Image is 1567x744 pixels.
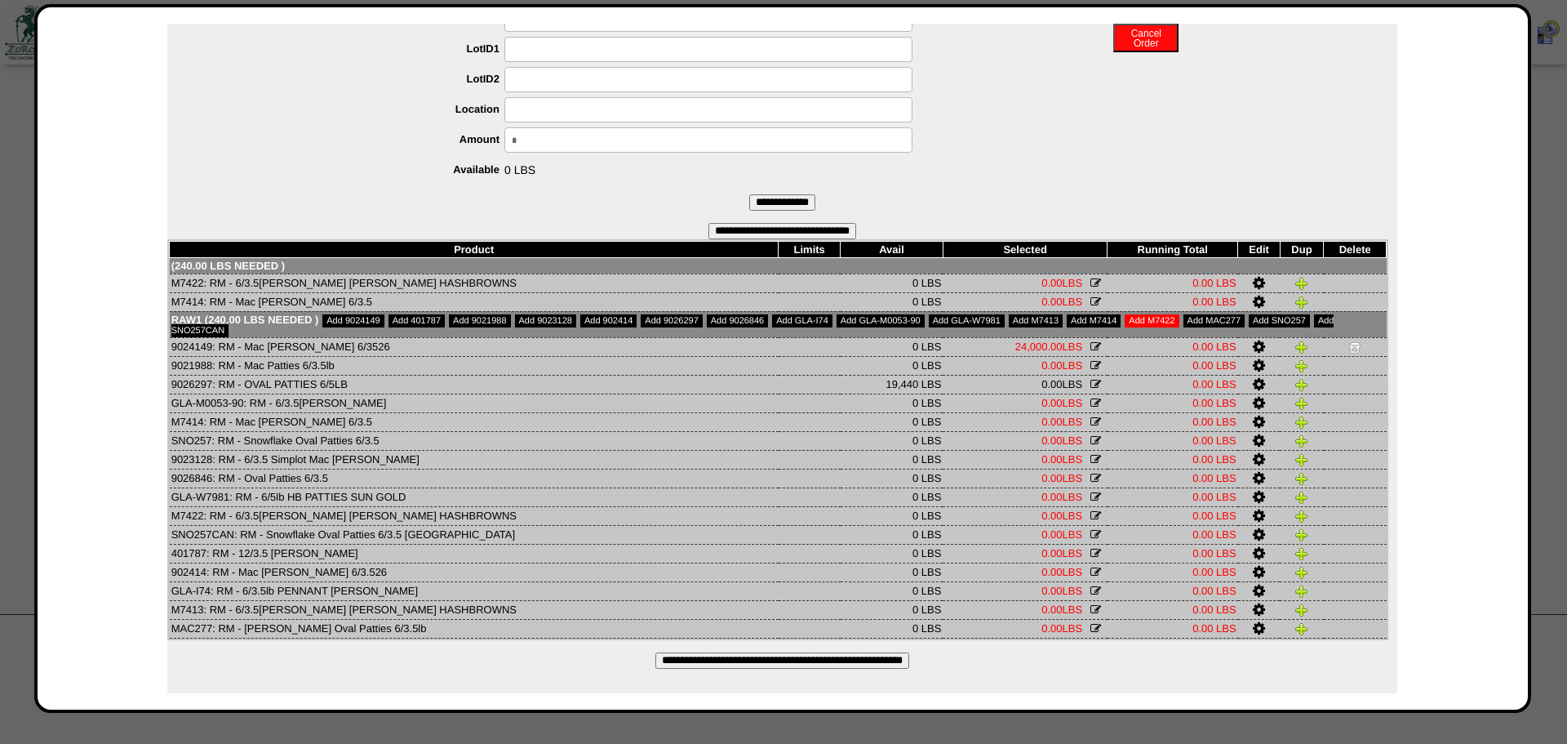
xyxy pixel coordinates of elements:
img: Duplicate Item [1295,472,1308,485]
td: 0.00 LBS [1108,488,1238,506]
span: LBS [1041,510,1082,522]
label: Available [200,163,504,176]
a: Add 9026297 [641,314,702,327]
span: LBS [1041,434,1082,447]
span: LBS [1041,296,1082,308]
td: 0 LBS [841,544,943,563]
td: 19,440 LBS [841,375,943,394]
span: 0.00 [1041,585,1062,597]
td: 9021988: RM - Mac Patties 6/3.5lb [170,356,779,375]
td: 0.00 LBS [1108,356,1238,375]
span: 0.00 [1041,528,1062,541]
td: 0.00 LBS [1108,337,1238,356]
a: Add 9023128 [515,314,576,327]
a: Add 401787 [388,314,445,327]
td: 0.00 LBS [1108,600,1238,619]
td: M7422: RM - 6/3.5[PERSON_NAME] [PERSON_NAME] HASHBROWNS [170,506,779,525]
span: 0.00 [1041,434,1062,447]
img: Delete Item [1348,341,1361,354]
td: (240.00 LBS needed ) [170,257,1387,274]
span: 0.00 [1041,547,1062,559]
td: 0.00 LBS [1108,469,1238,488]
span: LBS [1041,585,1082,597]
span: LBS [1041,416,1082,428]
td: 0 LBS [841,488,943,506]
td: 0.00 LBS [1108,563,1238,581]
span: LBS [1041,622,1082,635]
img: Duplicate Item [1295,434,1308,448]
td: 9024149: RM - Mac [PERSON_NAME] 6/3526 [170,337,779,356]
a: Add SNO257 [1249,314,1310,327]
th: Limits [779,241,841,257]
button: CancelOrder [1113,24,1179,52]
td: 0.00 LBS [1108,525,1238,544]
td: 9026297: RM - OVAL PATTIES 6/5LB [170,375,779,394]
img: Duplicate Item [1295,510,1308,523]
td: 0 LBS [841,469,943,488]
td: 0.00 LBS [1108,619,1238,638]
a: Add 9026846 [707,314,768,327]
span: 0.00 [1041,359,1062,372]
img: Duplicate Item [1295,416,1308,429]
td: 0.00 LBS [1108,292,1238,311]
td: 0.00 LBS [1108,450,1238,469]
td: Raw1 (240.00 LBS needed ) [170,311,1387,337]
span: LBS [1041,277,1082,289]
span: 0.00 [1041,566,1062,578]
td: GLA-M0053-90: RM - 6/3.5[PERSON_NAME] [170,394,779,412]
a: Add M7413 [1009,314,1063,327]
span: LBS [1041,491,1082,503]
img: Duplicate Item [1295,277,1308,290]
span: LBS [1041,453,1082,466]
td: SNO257CAN: RM - Snowflake Oval Patties 6/3.5 [GEOGRAPHIC_DATA] [170,525,779,544]
img: Duplicate Item [1295,585,1308,598]
td: 0.00 LBS [1108,431,1238,450]
span: 0.00 [1041,378,1062,390]
a: Add M7414 [1067,314,1121,327]
td: 0 LBS [841,412,943,431]
td: 0 LBS [841,619,943,638]
span: 0.00 [1041,453,1062,466]
span: 0.00 [1041,491,1062,503]
img: Duplicate Item [1295,296,1308,309]
label: LotID1 [200,42,504,55]
span: 0 LBS [200,158,1397,176]
span: LBS [1041,472,1082,484]
th: Avail [841,241,943,257]
td: 0 LBS [841,450,943,469]
td: M7413: RM - 6/3.5[PERSON_NAME] [PERSON_NAME] HASHBROWNS [170,600,779,619]
td: 0 LBS [841,431,943,450]
td: 0.00 LBS [1108,581,1238,600]
td: 0 LBS [841,356,943,375]
a: Add 9024149 [322,314,384,327]
span: 24,000.00 [1015,341,1063,353]
td: 0 LBS [841,394,943,412]
a: Add M7422 [1125,314,1179,327]
span: LBS [1041,566,1082,578]
span: 0.00 [1041,510,1062,522]
td: 0.00 LBS [1108,394,1238,412]
td: 0.00 LBS [1108,506,1238,525]
img: Duplicate Item [1295,453,1308,466]
td: 0 LBS [841,600,943,619]
span: 0.00 [1041,277,1062,289]
td: 0 LBS [841,292,943,311]
a: Add GLA-W7981 [929,314,1005,327]
img: Duplicate Item [1295,622,1308,635]
td: 0 LBS [841,525,943,544]
span: LBS [1041,604,1082,616]
img: Duplicate Item [1295,341,1308,354]
img: Duplicate Item [1295,397,1308,410]
a: Add 9021988 [449,314,510,327]
span: 0.00 [1041,397,1062,409]
a: Add MAC277 [1183,314,1245,327]
span: 0.00 [1041,472,1062,484]
label: Location [200,103,504,115]
th: Edit [1238,241,1281,257]
td: 9026846: RM - Oval Patties 6/3.5 [170,469,779,488]
img: Duplicate Item [1295,491,1308,504]
td: M7422: RM - 6/3.5[PERSON_NAME] [PERSON_NAME] HASHBROWNS [170,274,779,292]
span: LBS [1041,397,1082,409]
th: Delete [1324,241,1387,257]
td: M7414: RM - Mac [PERSON_NAME] 6/3.5 [170,412,779,431]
